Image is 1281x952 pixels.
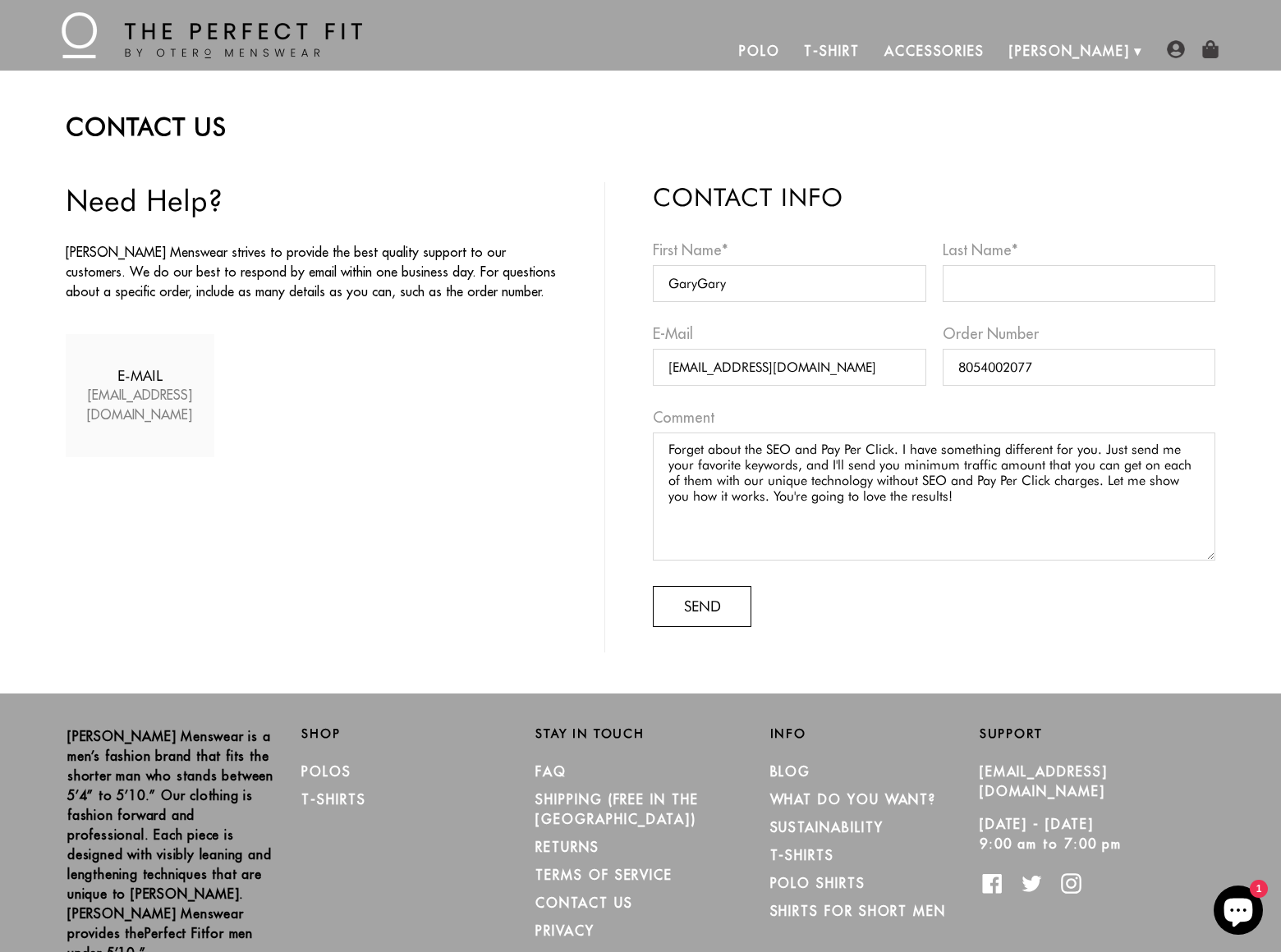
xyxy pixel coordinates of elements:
label: Order Number [943,323,1216,345]
h2: E-mail [78,367,202,385]
a: What Do You Want? [770,791,937,808]
h2: Support [980,726,1214,741]
img: user-account-icon.png [1167,40,1185,58]
a: T-Shirts [770,847,834,863]
label: First Name* [653,239,926,261]
a: PRIVACY [535,922,594,939]
a: T-Shirt [792,31,871,71]
a: TERMS OF SERVICE [535,867,673,883]
a: Accessories [872,31,997,71]
button: Send [653,586,751,627]
a: CONTACT US [535,895,632,911]
h2: Contact info [653,182,1215,212]
a: Polos [301,763,351,780]
p: [DATE] - [DATE] 9:00 am to 7:00 pm [980,814,1189,854]
inbox-online-store-chat: Shopify online store chat [1209,886,1268,939]
a: Sustainability [770,819,884,835]
img: shopping-bag-icon.png [1201,40,1219,58]
label: Last Name* [943,239,1216,261]
a: T-Shirts [301,791,365,808]
h2: Stay in Touch [535,726,745,741]
a: Blog [770,763,811,780]
a: SHIPPING (Free in the [GEOGRAPHIC_DATA]) [535,791,698,827]
a: Polo [727,31,792,71]
label: Comment [653,406,1215,428]
a: FAQ [535,763,567,780]
h2: Contact Us [66,112,1215,141]
p: [PERSON_NAME] Menswear strives to provide the best quality support to our customers. We do our be... [66,242,561,301]
a: Shirts for Short Men [770,903,946,919]
img: The Perfect Fit - by Otero Menswear - Logo [62,12,362,58]
a: [EMAIL_ADDRESS][DOMAIN_NAME] [980,763,1108,799]
h2: Info [770,726,980,741]
a: Polo Shirts [770,875,865,891]
h4: Need Help? [66,182,561,217]
label: E-Mail [653,323,926,345]
strong: Perfect Fit [145,925,206,941]
a: [PERSON_NAME] [997,31,1142,71]
h2: Shop [301,726,511,741]
a: RETURNS [535,839,599,855]
a: [EMAIL_ADDRESS][DOMAIN_NAME] [87,387,192,423]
